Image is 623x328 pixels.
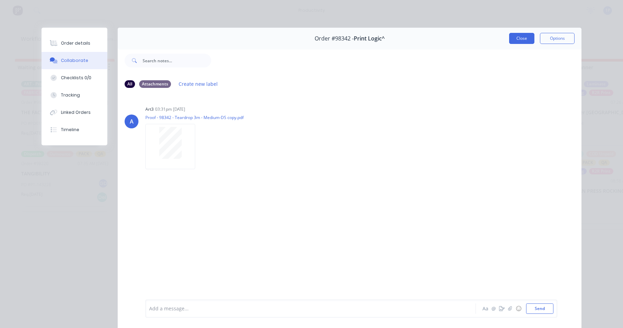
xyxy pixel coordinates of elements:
[42,121,107,138] button: Timeline
[175,79,222,89] button: Create new label
[540,33,575,44] button: Options
[489,304,498,313] button: @
[139,80,171,88] div: Attachments
[42,86,107,104] button: Tracking
[61,57,88,64] div: Collaborate
[143,54,211,67] input: Search notes...
[61,40,90,46] div: Order details
[61,109,91,116] div: Linked Orders
[145,115,244,120] p: Proof - 98342 - Teardrop 3m - Medium-DS copy.pdf
[155,106,185,112] div: 03:31pm [DATE]
[42,35,107,52] button: Order details
[130,117,134,126] div: A
[145,106,154,112] div: art3
[42,104,107,121] button: Linked Orders
[61,75,91,81] div: Checklists 0/0
[354,35,385,42] span: Print Logic^
[509,33,534,44] button: Close
[42,52,107,69] button: Collaborate
[514,304,523,313] button: ☺
[526,303,553,314] button: Send
[481,304,489,313] button: Aa
[125,80,135,88] div: All
[61,127,79,133] div: Timeline
[61,92,80,98] div: Tracking
[315,35,354,42] span: Order #98342 -
[42,69,107,86] button: Checklists 0/0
